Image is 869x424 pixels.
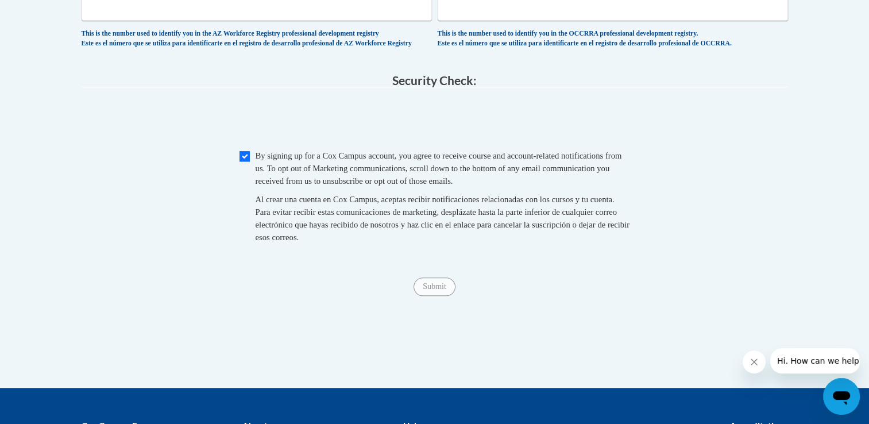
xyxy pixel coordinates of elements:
span: Hi. How can we help? [7,8,93,17]
span: Al crear una cuenta en Cox Campus, aceptas recibir notificaciones relacionadas con los cursos y t... [256,195,629,242]
div: This is the number used to identify you in the OCCRRA professional development registry. Este es ... [438,29,788,48]
span: By signing up for a Cox Campus account, you agree to receive course and account-related notificat... [256,151,622,186]
iframe: Message from company [770,348,860,373]
div: This is the number used to identify you in the AZ Workforce Registry professional development reg... [82,29,432,48]
input: Submit [414,277,455,296]
iframe: reCAPTCHA [347,99,522,144]
span: Security Check: [392,73,477,87]
iframe: Close message [743,350,766,373]
iframe: Button to launch messaging window [823,378,860,415]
